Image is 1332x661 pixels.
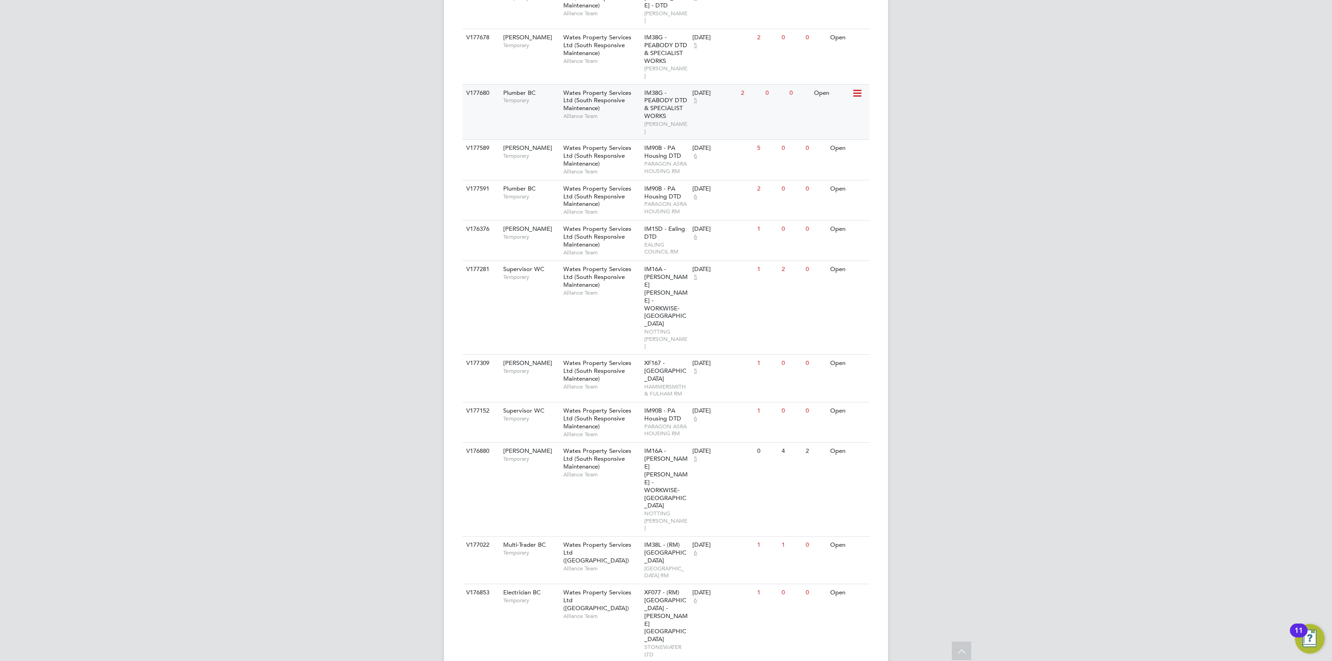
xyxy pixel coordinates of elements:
[1295,630,1303,642] div: 11
[803,584,827,601] div: 0
[692,273,698,281] span: 5
[503,359,552,367] span: [PERSON_NAME]
[779,355,803,372] div: 0
[828,261,868,278] div: Open
[692,152,698,160] span: 6
[563,225,631,248] span: Wates Property Services Ltd (South Responsive Maintenance)
[755,180,779,198] div: 2
[644,144,681,160] span: IM90B - PA Housing DTD
[779,180,803,198] div: 0
[464,443,496,460] div: V176880
[563,33,631,57] span: Wates Property Services Ltd (South Responsive Maintenance)
[503,33,552,41] span: [PERSON_NAME]
[692,225,752,233] div: [DATE]
[755,443,779,460] div: 0
[563,588,631,612] span: Wates Property Services Ltd ([GEOGRAPHIC_DATA])
[692,455,698,463] span: 5
[563,112,640,120] span: Alliance Team
[828,180,868,198] div: Open
[779,261,803,278] div: 2
[828,355,868,372] div: Open
[828,221,868,238] div: Open
[812,85,852,102] div: Open
[644,265,688,327] span: IM16A - [PERSON_NAME] [PERSON_NAME] - WORKWISE- [GEOGRAPHIC_DATA]
[692,447,752,455] div: [DATE]
[828,443,868,460] div: Open
[692,359,752,367] div: [DATE]
[563,265,631,289] span: Wates Property Services Ltd (South Responsive Maintenance)
[828,402,868,420] div: Open
[644,541,686,564] span: IM38L - (RM) [GEOGRAPHIC_DATA]
[779,29,803,46] div: 0
[692,597,698,605] span: 6
[803,261,827,278] div: 0
[644,407,681,422] span: IM90B - PA Housing DTD
[563,289,640,297] span: Alliance Team
[563,447,631,470] span: Wates Property Services Ltd (South Responsive Maintenance)
[503,265,544,273] span: Supervisor WC
[755,261,779,278] div: 1
[644,200,688,215] span: PARAGON ASRA HOUSING RM
[644,65,688,79] span: [PERSON_NAME]
[692,97,698,105] span: 5
[803,180,827,198] div: 0
[803,355,827,372] div: 0
[503,42,559,49] span: Temporary
[563,612,640,620] span: Alliance Team
[803,221,827,238] div: 0
[1295,624,1325,654] button: Open Resource Center, 11 new notifications
[803,140,827,157] div: 0
[503,447,552,455] span: [PERSON_NAME]
[779,537,803,554] div: 1
[828,140,868,157] div: Open
[779,443,803,460] div: 4
[503,97,559,104] span: Temporary
[828,537,868,554] div: Open
[563,565,640,572] span: Alliance Team
[503,367,559,375] span: Temporary
[644,10,688,24] span: [PERSON_NAME]
[464,402,496,420] div: V177152
[692,89,736,97] div: [DATE]
[692,407,752,415] div: [DATE]
[503,144,552,152] span: [PERSON_NAME]
[644,359,686,383] span: XF167 - [GEOGRAPHIC_DATA]
[755,140,779,157] div: 5
[644,588,688,643] span: XF077 - (RM) [GEOGRAPHIC_DATA] - [PERSON_NAME][GEOGRAPHIC_DATA]
[692,589,752,597] div: [DATE]
[464,221,496,238] div: V176376
[644,89,687,120] span: IM38G - PEABODY DTD & SPECIALIST WORKS
[503,193,559,200] span: Temporary
[563,208,640,216] span: Alliance Team
[503,415,559,422] span: Temporary
[563,10,640,17] span: Alliance Team
[644,565,688,579] span: [GEOGRAPHIC_DATA] RM
[503,541,546,549] span: Multi-Trader BC
[563,431,640,438] span: Alliance Team
[503,225,552,233] span: [PERSON_NAME]
[763,85,787,102] div: 0
[644,328,688,350] span: NOTTING [PERSON_NAME]
[779,221,803,238] div: 0
[563,471,640,478] span: Alliance Team
[692,144,752,152] div: [DATE]
[503,588,541,596] span: Electrician BC
[644,185,681,200] span: IM90B - PA Housing DTD
[503,89,536,97] span: Plumber BC
[692,185,752,193] div: [DATE]
[563,407,631,430] span: Wates Property Services Ltd (South Responsive Maintenance)
[644,241,688,255] span: EALING COUNCIL RM
[503,233,559,241] span: Temporary
[563,185,631,208] span: Wates Property Services Ltd (South Responsive Maintenance)
[755,402,779,420] div: 1
[803,537,827,554] div: 0
[692,266,752,273] div: [DATE]
[464,85,496,102] div: V177680
[755,221,779,238] div: 1
[692,541,752,549] div: [DATE]
[503,407,544,414] span: Supervisor WC
[779,140,803,157] div: 0
[692,34,752,42] div: [DATE]
[503,597,559,604] span: Temporary
[464,355,496,372] div: V177309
